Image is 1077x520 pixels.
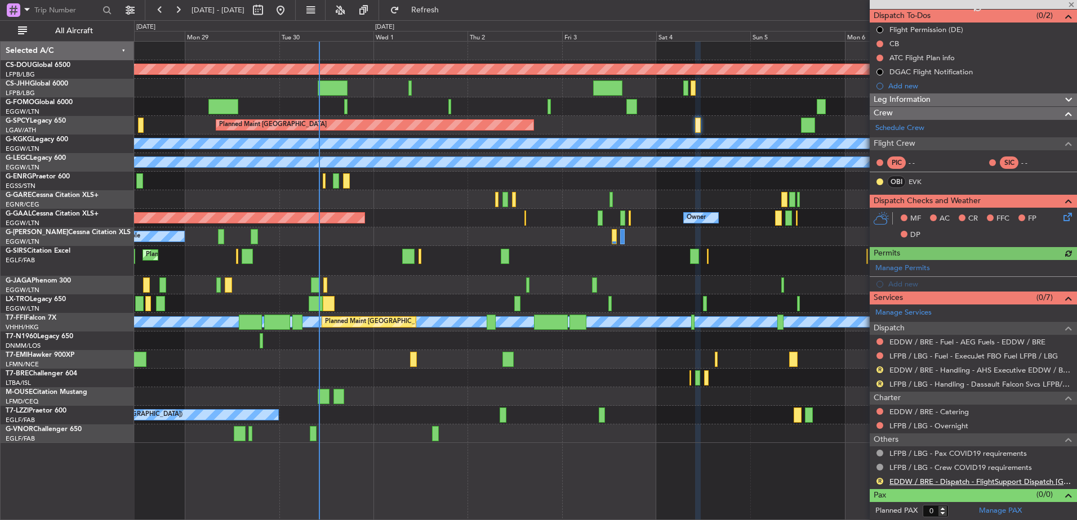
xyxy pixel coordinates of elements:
a: EVK [909,177,934,187]
a: EGGW/LTN [6,237,39,246]
a: G-GAALCessna Citation XLS+ [6,210,99,217]
a: T7-FFIFalcon 7X [6,315,56,321]
div: Wed 1 [373,31,468,41]
div: [DATE] [375,23,394,32]
a: EGLF/FAB [6,434,35,443]
span: (0/2) [1036,10,1053,21]
span: G-GAAL [6,210,32,217]
span: T7-LZZI [6,407,29,414]
div: Sat 4 [656,31,750,41]
a: LTBA/ISL [6,379,31,387]
span: (0/7) [1036,292,1053,303]
a: G-LEGCLegacy 600 [6,155,66,162]
a: G-GARECessna Citation XLS+ [6,192,99,199]
div: Flight Permission (DE) [889,25,963,34]
a: Schedule Crew [875,123,924,134]
a: EGSS/STN [6,182,35,190]
span: T7-N1960 [6,333,37,340]
a: EGGW/LTN [6,163,39,172]
a: CS-JHHGlobal 6000 [6,80,68,87]
div: PIC [887,156,906,169]
span: Leg Information [874,93,931,106]
a: EGLF/FAB [6,256,35,265]
div: Sun 5 [750,31,844,41]
span: Services [874,292,903,304]
a: VHHH/HKG [6,323,39,331]
a: DNMM/LOS [6,342,41,350]
span: AC [940,213,950,225]
div: Thu 2 [468,31,562,41]
a: LFPB / LBG - Crew COVID19 requirements [889,463,1032,472]
div: Sun 28 [91,31,185,41]
span: FP [1028,213,1036,225]
a: EGLF/FAB [6,416,35,424]
button: R [876,366,883,373]
a: G-FOMOGlobal 6000 [6,99,73,106]
a: T7-LZZIPraetor 600 [6,407,66,414]
span: T7-FFI [6,315,25,321]
a: LFPB / LBG - Handling - Dassault Falcon Svcs LFPB/LBG [889,379,1071,389]
a: EDDW / BRE - Dispatch - FlightSupport Dispatch [GEOGRAPHIC_DATA] [889,477,1071,486]
div: Fri 3 [562,31,656,41]
span: LX-TRO [6,296,30,303]
div: CB [889,39,899,48]
div: Tue 30 [279,31,373,41]
span: M-OUSE [6,389,33,396]
a: EDDW / BRE - Catering [889,407,969,416]
span: (0/0) [1036,488,1053,500]
a: EGGW/LTN [6,107,39,116]
span: All Aircraft [29,27,119,35]
a: EDDW / BRE - Fuel - AEG Fuels - EDDW / BRE [889,337,1045,347]
span: Crew [874,107,893,120]
span: Dispatch [874,322,905,335]
a: G-VNORChallenger 650 [6,426,82,433]
a: LFPB / LBG - Fuel - ExecuJet FBO Fuel LFPB / LBG [889,351,1058,361]
span: G-JAGA [6,277,32,284]
span: CS-JHH [6,80,30,87]
span: G-VNOR [6,426,33,433]
div: Mon 6 [845,31,939,41]
a: LGAV/ATH [6,126,36,135]
div: Mon 29 [185,31,279,41]
span: [DATE] - [DATE] [192,5,244,15]
a: LX-TROLegacy 650 [6,296,66,303]
a: G-ENRGPraetor 600 [6,173,70,180]
div: Planned Maint [GEOGRAPHIC_DATA] [219,116,327,133]
a: LFPB / LBG - Pax COVID19 requirements [889,449,1027,458]
a: G-[PERSON_NAME]Cessna Citation XLS [6,229,131,236]
a: Manage PAX [979,505,1022,517]
a: M-OUSECitation Mustang [6,389,87,396]
span: MF [910,213,921,225]
div: SIC [1000,156,1018,169]
button: R [876,478,883,485]
div: DGAC Flight Notification [889,67,973,77]
a: EGNR/CEG [6,200,39,209]
label: Planned PAX [875,505,918,517]
span: Dispatch To-Dos [874,10,931,23]
button: Refresh [385,1,452,19]
div: Planned Maint [GEOGRAPHIC_DATA] ([GEOGRAPHIC_DATA]) [325,313,502,330]
a: LFMN/NCE [6,360,39,369]
div: Owner [687,209,706,226]
span: DP [910,230,920,241]
span: G-SPCY [6,118,30,124]
a: EGGW/LTN [6,304,39,313]
span: Charter [874,392,901,405]
span: CS-DOU [6,62,32,69]
a: LFPB/LBG [6,89,35,97]
input: Trip Number [34,2,99,19]
a: G-SIRSCitation Excel [6,248,70,254]
span: G-[PERSON_NAME] [6,229,68,236]
div: [DATE] [136,23,155,32]
a: G-JAGAPhenom 300 [6,277,71,284]
span: G-LEGC [6,155,30,162]
span: FFC [996,213,1009,225]
div: - - [909,158,934,168]
span: Refresh [402,6,449,14]
a: EGGW/LTN [6,219,39,227]
span: Dispatch Checks and Weather [874,195,981,208]
div: OBI [887,176,906,188]
a: EDDW / BRE - Handling - AHS Executive EDDW / BRE [889,365,1071,375]
a: LFPB/LBG [6,70,35,79]
span: T7-EMI [6,352,28,358]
